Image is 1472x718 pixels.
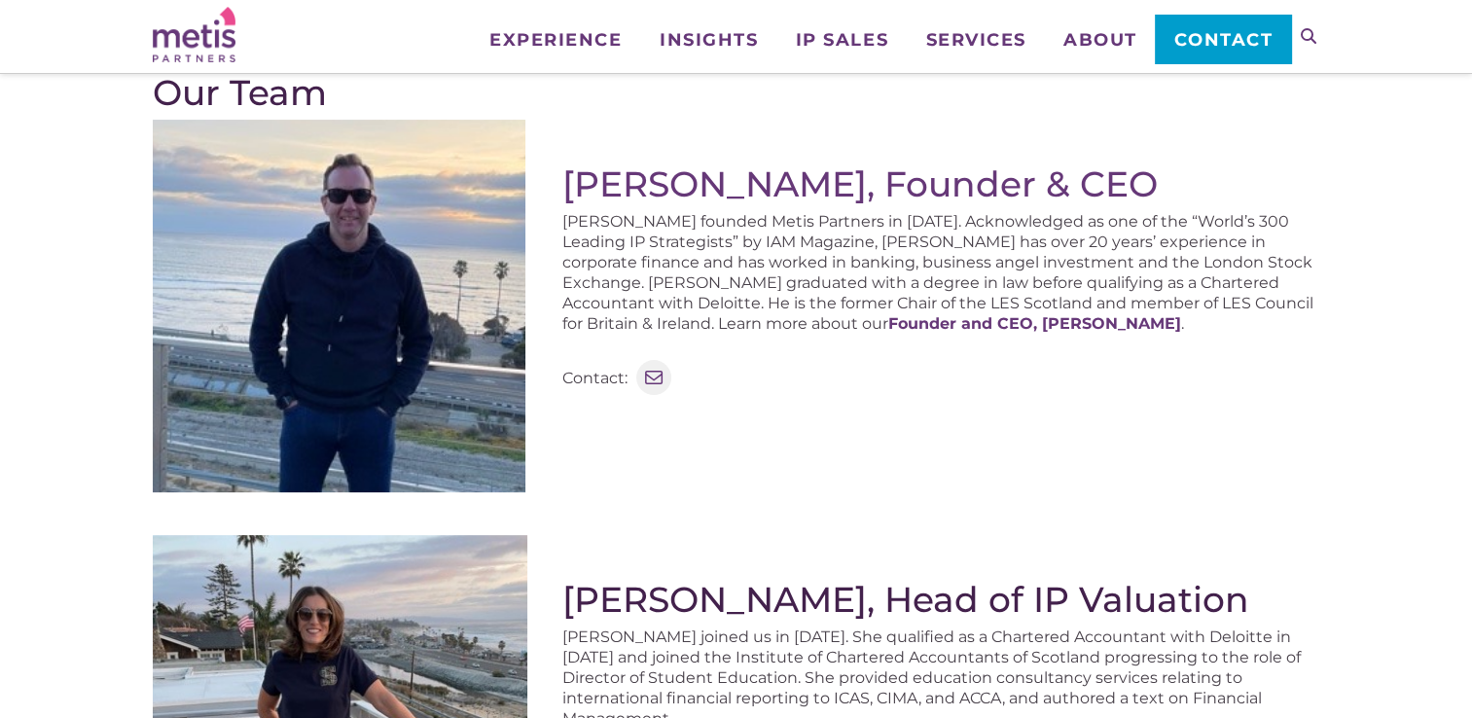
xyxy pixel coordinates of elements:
h2: Our Team [153,72,1320,113]
p: Contact: [562,368,628,388]
p: [PERSON_NAME] founded Metis Partners in [DATE]. Acknowledged as one of the “World’s 300 Leading I... [562,211,1320,334]
span: Services [925,31,1025,49]
span: Insights [660,31,758,49]
span: Contact [1174,31,1273,49]
a: [PERSON_NAME], Founder & CEO [562,162,1158,205]
span: About [1063,31,1137,49]
a: Founder and CEO, [PERSON_NAME] [888,314,1181,333]
a: Contact [1155,15,1290,63]
span: Experience [489,31,622,49]
h2: [PERSON_NAME], Head of IP Valuation [562,579,1320,620]
span: IP Sales [796,31,888,49]
img: Metis Partners [153,7,235,62]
